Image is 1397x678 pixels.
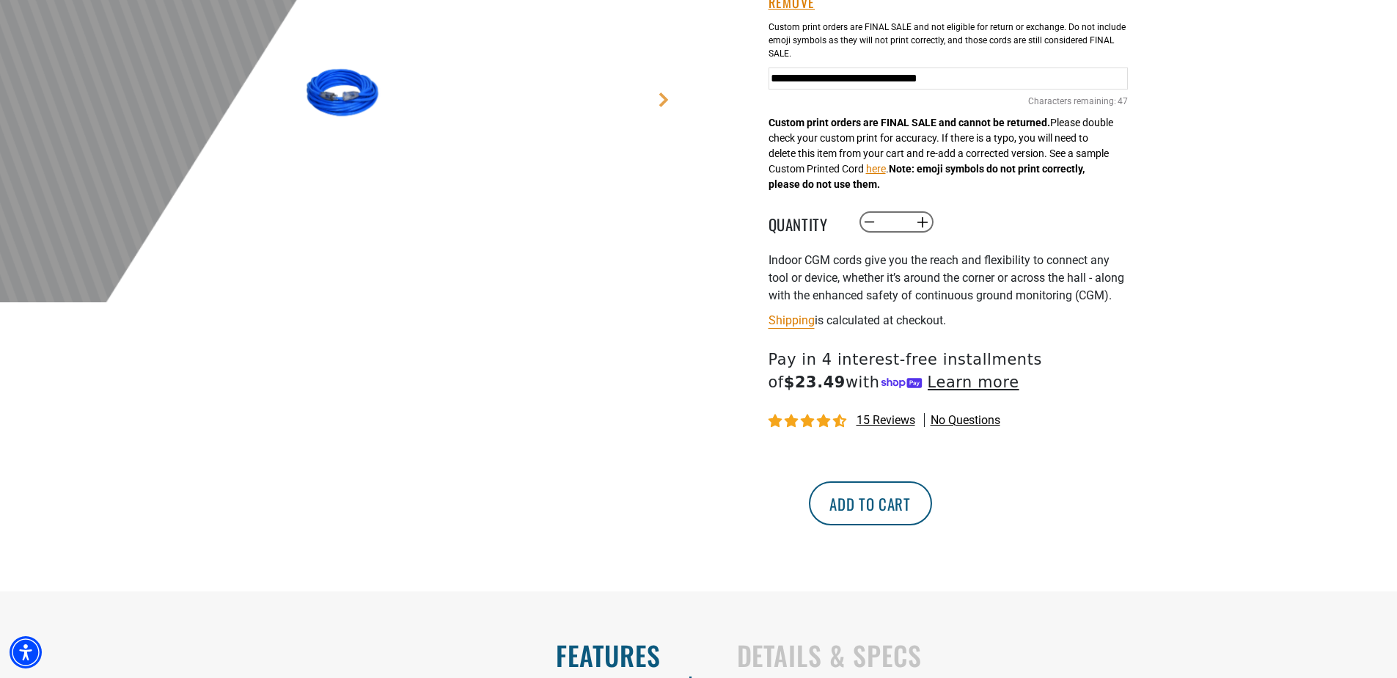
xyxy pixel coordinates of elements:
span: No questions [931,412,1000,429]
span: 4.40 stars [769,415,849,429]
h2: Details & Specs [737,640,1367,671]
span: Indoor CGM cords give you the reach and flexibility to connect any tool or device, whether it’s a... [769,253,1124,302]
img: blue [302,51,387,136]
a: Shipping [769,313,815,327]
a: Next [656,92,671,107]
div: is calculated at checkout. [769,310,1128,330]
h2: Features [31,640,661,671]
div: Accessibility Menu [10,636,42,668]
button: Add to cart [809,481,932,525]
button: here [866,161,886,177]
label: Quantity [769,213,842,232]
strong: Note: emoji symbols do not print correctly, please do not use them. [769,163,1085,190]
span: Characters remaining: [1028,96,1116,106]
span: 15 reviews [857,413,915,427]
span: 47 [1118,95,1128,108]
input: Blue Cables [769,68,1128,90]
